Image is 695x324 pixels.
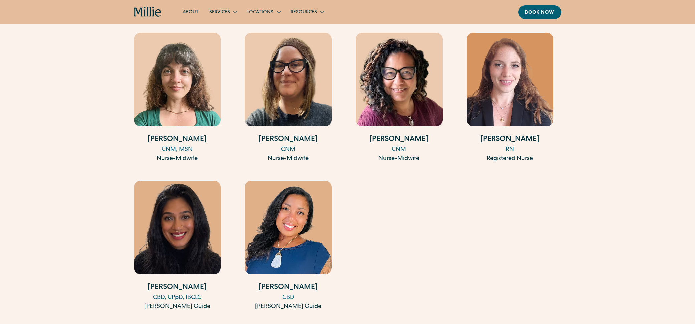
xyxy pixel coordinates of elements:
[242,6,285,17] div: Locations
[291,9,317,16] div: Resources
[467,154,553,164] div: Registered Nurse
[204,6,242,17] div: Services
[245,293,332,302] div: CBD
[245,134,332,145] h4: [PERSON_NAME]
[134,282,221,293] h4: [PERSON_NAME]
[134,33,221,164] a: [PERSON_NAME]CNM, MSNNurse-Midwife
[134,181,221,311] a: [PERSON_NAME]CBD, CPpD, IBCLC[PERSON_NAME] Guide
[525,9,555,16] div: Book now
[245,282,332,293] h4: [PERSON_NAME]
[356,134,443,145] h4: [PERSON_NAME]
[245,145,332,154] div: CNM
[356,33,443,164] a: [PERSON_NAME]CNMNurse-Midwife
[518,5,561,19] a: Book now
[467,145,553,154] div: RN
[245,302,332,311] div: [PERSON_NAME] Guide
[245,33,332,164] a: [PERSON_NAME]CNMNurse-Midwife
[245,154,332,164] div: Nurse-Midwife
[134,134,221,145] h4: [PERSON_NAME]
[285,6,329,17] div: Resources
[467,134,553,145] h4: [PERSON_NAME]
[247,9,273,16] div: Locations
[134,293,221,302] div: CBD, CPpD, IBCLC
[245,181,332,311] a: [PERSON_NAME]CBD[PERSON_NAME] Guide
[177,6,204,17] a: About
[209,9,230,16] div: Services
[134,154,221,164] div: Nurse-Midwife
[356,145,443,154] div: CNM
[356,154,443,164] div: Nurse-Midwife
[134,302,221,311] div: [PERSON_NAME] Guide
[134,145,221,154] div: CNM, MSN
[467,33,553,164] a: [PERSON_NAME]RNRegistered Nurse
[134,7,162,17] a: home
